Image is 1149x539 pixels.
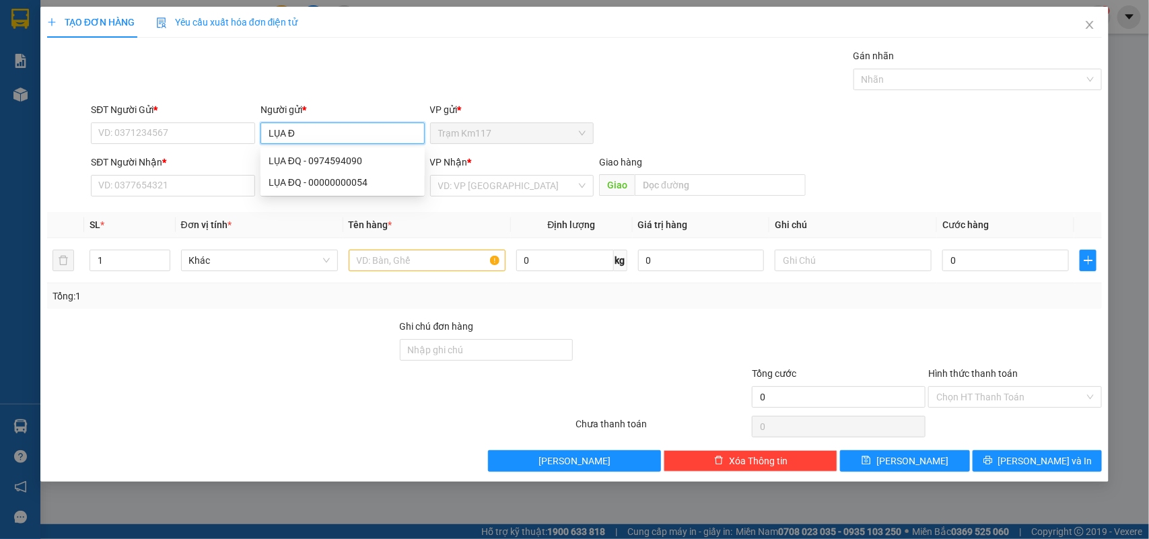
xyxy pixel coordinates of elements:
button: save[PERSON_NAME] [840,450,969,472]
span: VP Nhận: [102,55,134,63]
div: Tổng: 1 [53,289,444,303]
span: VP HCM [133,55,161,63]
span: VP Nhận [430,157,468,168]
img: logo [9,9,42,43]
img: icon [156,17,167,28]
label: Hình thức thanh toán [928,368,1018,379]
input: Dọc đường [635,174,806,196]
span: kg [614,250,627,271]
button: delete [53,250,74,271]
button: deleteXóa Thông tin [664,450,837,472]
span: SL [90,219,100,230]
div: LỤA ĐQ - 0974594090 [269,153,417,168]
span: [PERSON_NAME] [538,454,611,468]
strong: HCM - ĐỊNH QUÁN - PHƯƠNG LÂM [63,36,182,45]
span: Số 170 [PERSON_NAME], P8, Q11, [GEOGRAPHIC_DATA][PERSON_NAME] [102,71,190,104]
button: Close [1071,7,1109,44]
input: VD: Bàn, Ghế [349,250,506,271]
button: plus [1080,250,1096,271]
span: Trạm Km117 [31,55,74,63]
span: Giá trị hàng [638,219,688,230]
span: close [1084,20,1095,30]
span: Trạm Km117 [438,123,586,143]
span: Xóa Thông tin [729,454,788,468]
strong: NHÀ XE THUẬN HƯƠNG [51,7,193,22]
strong: (NHÀ XE [GEOGRAPHIC_DATA]) [59,24,186,34]
span: Khác [189,250,330,271]
div: LỤA ĐQ - 00000000054 [260,172,425,193]
span: VP Gửi: [5,55,31,63]
div: VP gửi [430,102,594,117]
span: Tổng cước [752,368,796,379]
span: Đơn vị tính [181,219,232,230]
span: Giao hàng [599,157,642,168]
span: plus [1080,255,1096,266]
span: plus [47,17,57,27]
span: [STREET_ADDRESS] [5,83,77,92]
div: LỤA ĐQ - 00000000054 [269,175,417,190]
label: Gán nhãn [854,50,895,61]
div: Chưa thanh toán [575,417,751,440]
span: TẠO ĐƠN HÀNG [47,17,135,28]
span: Giao [599,174,635,196]
span: Yêu cầu xuất hóa đơn điện tử [156,17,298,28]
button: printer[PERSON_NAME] và In [973,450,1102,472]
div: SĐT Người Nhận [91,155,255,170]
span: printer [983,456,993,466]
input: Ghi Chú [775,250,932,271]
div: LỤA ĐQ - 0974594090 [260,150,425,172]
div: Người gửi [260,102,425,117]
span: [PERSON_NAME] và In [998,454,1092,468]
label: Ghi chú đơn hàng [400,321,474,332]
span: Tên hàng [349,219,392,230]
div: SĐT Người Gửi [91,102,255,117]
span: delete [714,456,724,466]
th: Ghi chú [769,212,937,238]
span: Định lượng [548,219,596,230]
input: Ghi chú đơn hàng [400,339,573,361]
span: Cước hàng [942,219,989,230]
span: save [862,456,871,466]
input: 0 [638,250,765,271]
button: [PERSON_NAME] [488,450,662,472]
span: [PERSON_NAME] [876,454,948,468]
